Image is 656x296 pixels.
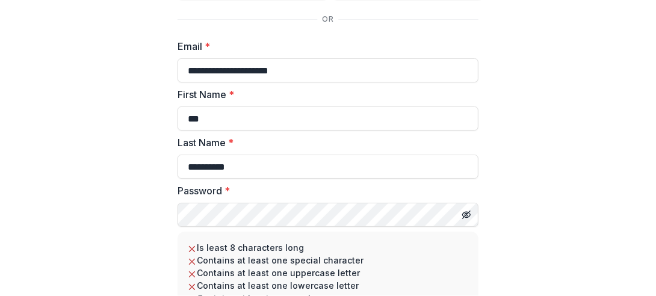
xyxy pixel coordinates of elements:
label: First Name [178,87,471,102]
li: Contains at least one uppercase letter [187,267,469,279]
label: Password [178,183,471,198]
button: Toggle password visibility [457,205,476,224]
li: Is least 8 characters long [187,241,469,254]
li: Contains at least one lowercase letter [187,279,469,292]
label: Email [178,39,471,54]
li: Contains at least one special character [187,254,469,267]
label: Last Name [178,135,471,150]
